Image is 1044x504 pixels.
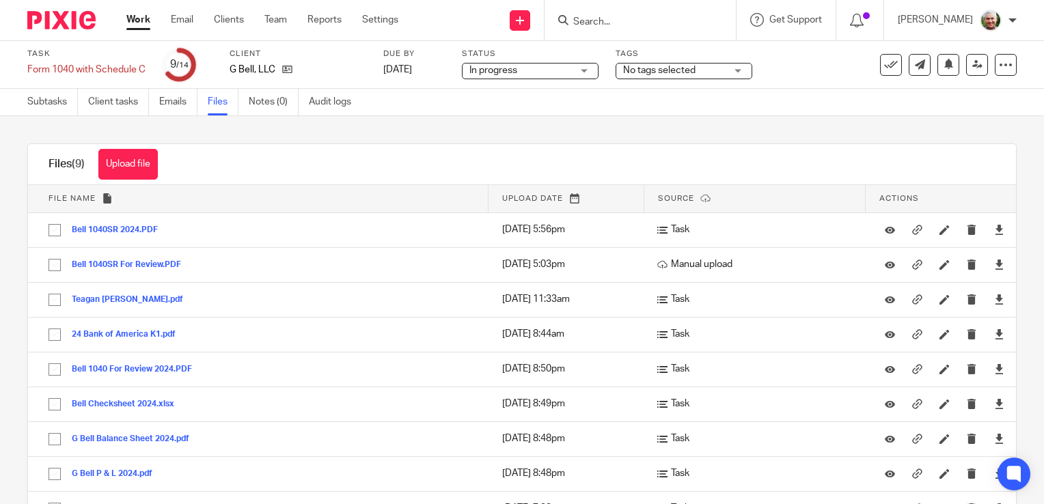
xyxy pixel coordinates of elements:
a: Reports [307,13,342,27]
small: /14 [176,61,189,69]
p: [DATE] 8:48pm [502,466,637,480]
input: Select [42,461,68,487]
label: Status [462,48,599,59]
p: Task [657,292,859,306]
p: G Bell, LLC [230,63,275,76]
a: Client tasks [88,89,149,115]
p: [PERSON_NAME] [898,13,973,27]
p: Task [657,223,859,236]
label: Task [27,48,146,59]
button: Bell 1040SR For Review.PDF [72,260,191,270]
button: Bell 1040 For Review 2024.PDF [72,365,202,374]
p: [DATE] 8:50pm [502,362,637,376]
a: Settings [362,13,398,27]
input: Select [42,287,68,313]
p: Manual upload [657,257,859,271]
p: Task [657,432,859,445]
a: Files [208,89,238,115]
button: Bell 1040SR 2024.PDF [72,225,168,235]
a: Email [171,13,193,27]
span: (9) [72,158,85,169]
span: Upload date [502,195,563,202]
span: File name [49,195,96,202]
label: Due by [383,48,445,59]
a: Work [126,13,150,27]
label: Client [230,48,366,59]
a: Download [994,292,1004,306]
p: [DATE] 8:48pm [502,432,637,445]
a: Download [994,257,1004,271]
p: [DATE] 5:03pm [502,257,637,271]
p: Task [657,327,859,341]
p: Task [657,466,859,480]
input: Select [42,217,68,243]
button: Upload file [98,149,158,180]
a: Emails [159,89,197,115]
label: Tags [616,48,752,59]
a: Team [264,13,287,27]
p: [DATE] 11:33am [502,292,637,306]
a: Subtasks [27,89,78,115]
p: [DATE] 5:56pm [502,223,637,236]
div: Form 1040 with Schedule C [27,63,146,76]
input: Select [42,391,68,417]
h1: Files [49,157,85,171]
p: Task [657,397,859,410]
input: Select [42,252,68,278]
a: Audit logs [309,89,361,115]
input: Select [42,322,68,348]
a: Download [994,327,1004,341]
span: In progress [469,66,517,75]
p: [DATE] 8:44am [502,327,637,341]
input: Select [42,426,68,452]
p: Task [657,362,859,376]
input: Select [42,356,68,382]
p: [DATE] 8:49pm [502,397,637,410]
span: Source [658,195,694,202]
button: G Bell P & L 2024.pdf [72,469,163,479]
a: Notes (0) [249,89,299,115]
input: Search [572,16,695,29]
a: Download [994,397,1004,410]
a: Download [994,466,1004,480]
img: kim_profile.jpg [980,10,1002,31]
a: Download [994,432,1004,445]
img: Pixie [27,11,96,29]
a: Clients [214,13,244,27]
span: Actions [879,195,919,202]
span: Get Support [769,15,822,25]
a: Download [994,362,1004,376]
div: 9 [170,57,189,72]
button: Teagan [PERSON_NAME].pdf [72,295,193,305]
a: Download [994,223,1004,236]
button: G Bell Balance Sheet 2024.pdf [72,434,200,444]
button: Bell Checksheet 2024.xlsx [72,400,184,409]
span: No tags selected [623,66,696,75]
button: 24 Bank of America K1.pdf [72,330,186,339]
span: [DATE] [383,65,412,74]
